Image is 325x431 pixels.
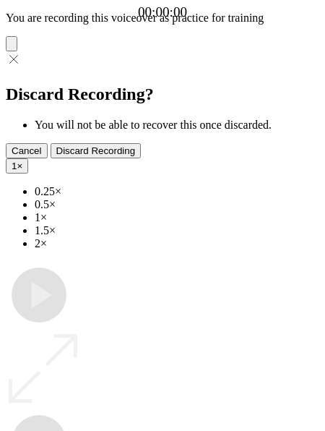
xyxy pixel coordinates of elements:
button: Cancel [6,143,48,158]
a: 00:00:00 [138,4,187,20]
li: 1.5× [35,224,319,237]
li: 0.5× [35,198,319,211]
li: 1× [35,211,319,224]
button: Discard Recording [51,143,142,158]
button: 1× [6,158,28,174]
li: You will not be able to recover this once discarded. [35,119,319,132]
h2: Discard Recording? [6,85,319,104]
span: 1 [12,161,17,171]
p: You are recording this voiceover as practice for training [6,12,319,25]
li: 2× [35,237,319,250]
li: 0.25× [35,185,319,198]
